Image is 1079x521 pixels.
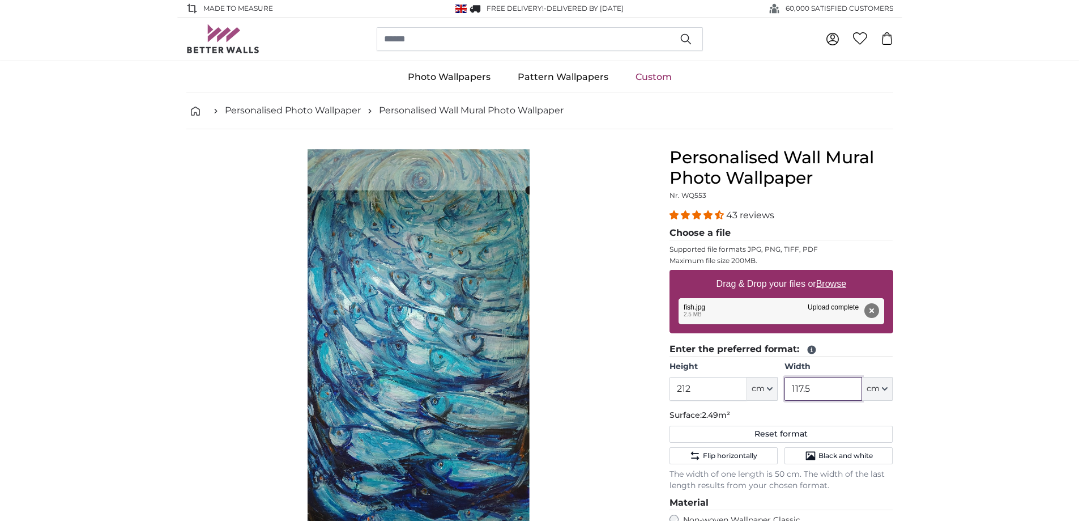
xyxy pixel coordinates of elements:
button: cm [747,377,778,401]
img: United Kingdom [455,5,467,13]
span: cm [752,383,765,395]
button: Black and white [784,447,893,464]
span: 43 reviews [726,210,774,221]
button: cm [862,377,893,401]
span: Made to Measure [203,3,273,14]
a: Custom [622,62,685,92]
a: Pattern Wallpapers [504,62,622,92]
button: Reset format [669,426,893,443]
span: 4.40 stars [669,210,726,221]
span: FREE delivery! [487,4,544,12]
span: 60,000 SATISFIED CUSTOMERS [786,3,893,14]
legend: Choose a file [669,226,893,240]
u: Browse [816,279,846,289]
img: Betterwalls [186,24,260,53]
span: Nr. WQ553 [669,191,706,200]
nav: breadcrumbs [186,92,893,129]
p: Surface: [669,410,893,421]
legend: Enter the preferred format: [669,342,893,357]
h1: Personalised Wall Mural Photo Wallpaper [669,147,893,188]
span: Flip horizontally [703,451,757,460]
legend: Material [669,496,893,510]
span: 2.49m² [702,410,730,420]
a: Personalised Photo Wallpaper [225,104,361,117]
a: Photo Wallpapers [394,62,504,92]
span: Delivered by [DATE] [547,4,624,12]
span: Black and white [818,451,873,460]
span: cm [867,383,880,395]
p: The width of one length is 50 cm. The width of the last length results from your chosen format. [669,469,893,492]
label: Drag & Drop your files or [711,273,850,295]
p: Maximum file size 200MB. [669,256,893,265]
span: - [544,4,624,12]
p: Supported file formats JPG, PNG, TIFF, PDF [669,245,893,254]
label: Height [669,361,778,372]
button: Flip horizontally [669,447,778,464]
label: Width [784,361,893,372]
a: Personalised Wall Mural Photo Wallpaper [379,104,564,117]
